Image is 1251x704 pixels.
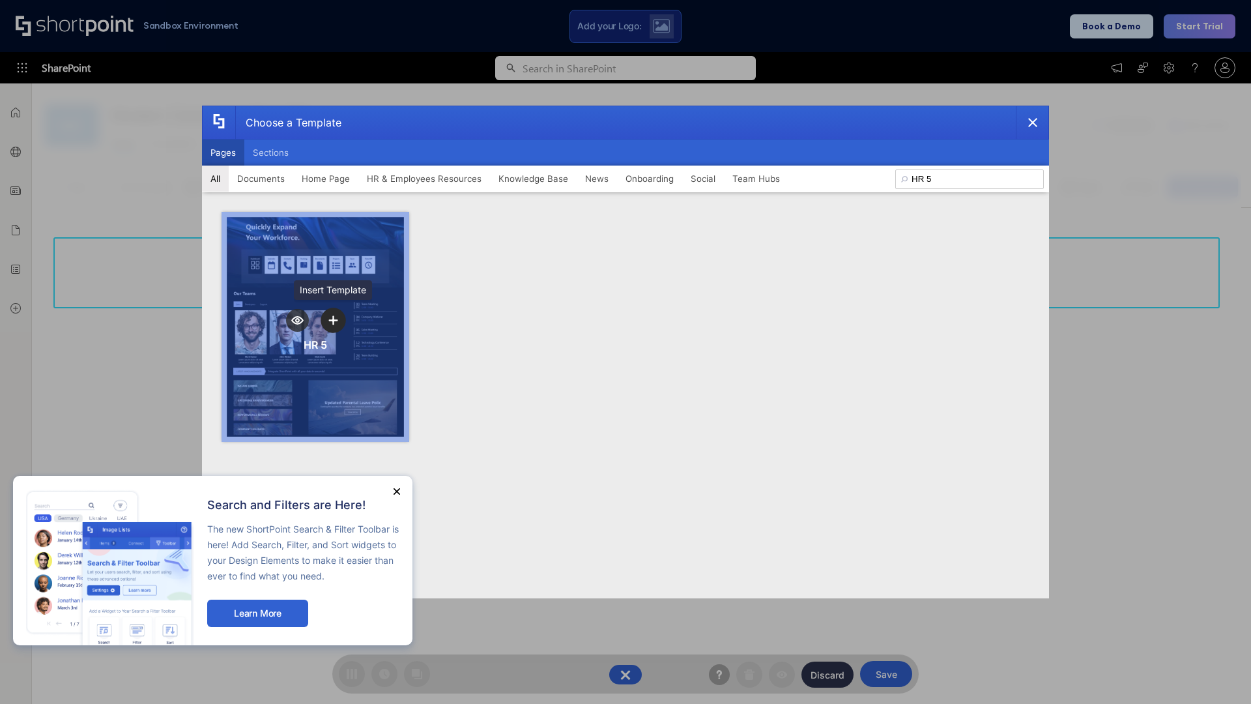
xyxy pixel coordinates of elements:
[26,489,194,645] img: new feature image
[293,166,358,192] button: Home Page
[202,139,244,166] button: Pages
[682,166,724,192] button: Social
[358,166,490,192] button: HR & Employees Resources
[304,338,327,351] div: HR 5
[490,166,577,192] button: Knowledge Base
[229,166,293,192] button: Documents
[207,600,308,627] button: Learn More
[1186,641,1251,704] iframe: Chat Widget
[235,106,341,139] div: Choose a Template
[895,169,1044,189] input: Search
[207,499,399,512] h2: Search and Filters are Here!
[244,139,297,166] button: Sections
[202,166,229,192] button: All
[202,106,1049,598] div: template selector
[207,521,399,584] p: The new ShortPoint Search & Filter Toolbar is here! Add Search, Filter, and Sort widgets to your ...
[617,166,682,192] button: Onboarding
[724,166,788,192] button: Team Hubs
[577,166,617,192] button: News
